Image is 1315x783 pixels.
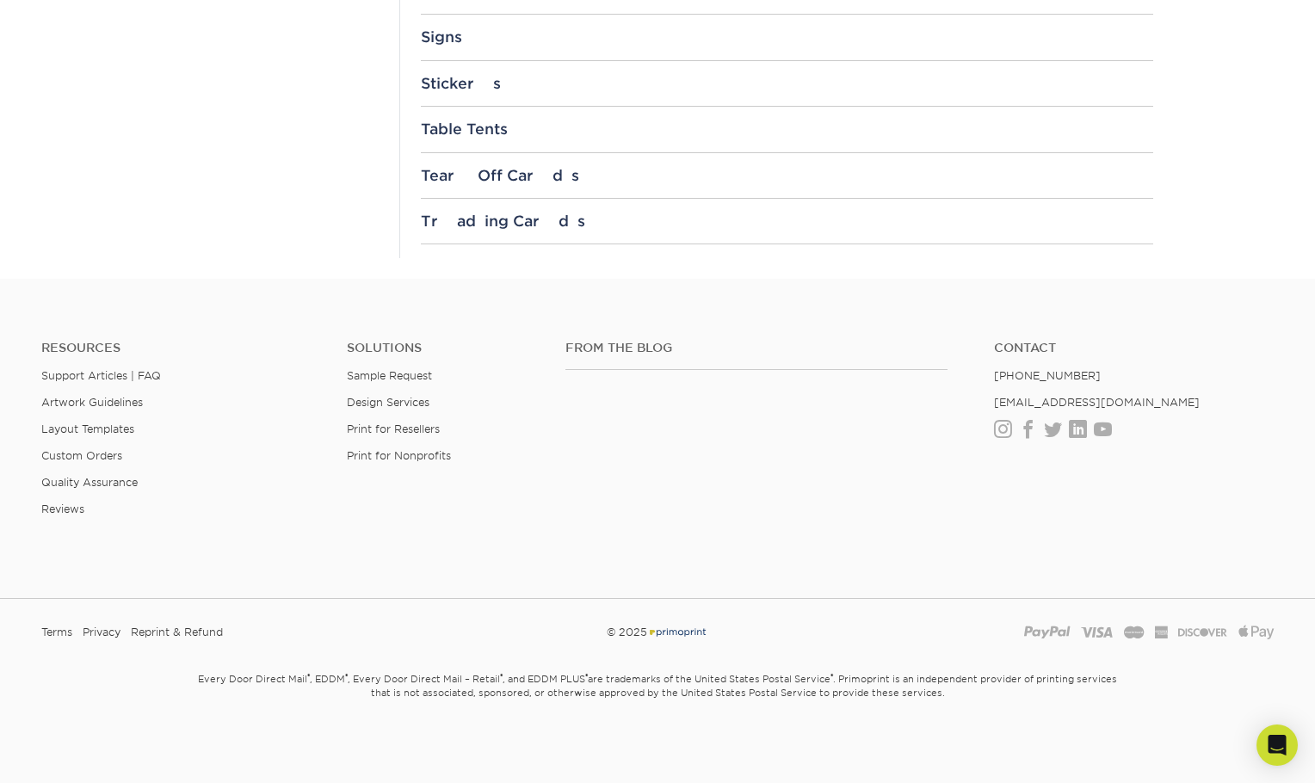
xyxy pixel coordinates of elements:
a: Reviews [41,502,84,515]
a: Print for Resellers [347,422,440,435]
div: Stickers [421,75,1153,92]
div: Table Tents [421,120,1153,138]
sup: ® [345,672,348,681]
a: Custom Orders [41,449,122,462]
h4: From the Blog [565,341,947,355]
div: © 2025 [448,620,867,645]
sup: ® [307,672,310,681]
a: Sample Request [347,369,432,382]
div: Tear Off Cards [421,167,1153,184]
a: Design Services [347,396,429,409]
a: Privacy [83,620,120,645]
a: Artwork Guidelines [41,396,143,409]
a: Layout Templates [41,422,134,435]
a: [EMAIL_ADDRESS][DOMAIN_NAME] [994,396,1200,409]
a: Print for Nonprofits [347,449,451,462]
a: [PHONE_NUMBER] [994,369,1101,382]
sup: ® [500,672,503,681]
img: Primoprint [647,626,707,638]
a: Reprint & Refund [131,620,223,645]
h4: Solutions [347,341,540,355]
a: Quality Assurance [41,476,138,489]
small: Every Door Direct Mail , EDDM , Every Door Direct Mail – Retail , and EDDM PLUS are trademarks of... [154,666,1161,742]
h4: Resources [41,341,321,355]
div: Signs [421,28,1153,46]
a: Terms [41,620,72,645]
sup: ® [830,672,833,681]
sup: ® [585,672,588,681]
div: Trading Cards [421,213,1153,230]
div: Open Intercom Messenger [1256,724,1298,766]
a: Support Articles | FAQ [41,369,161,382]
a: Contact [994,341,1274,355]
